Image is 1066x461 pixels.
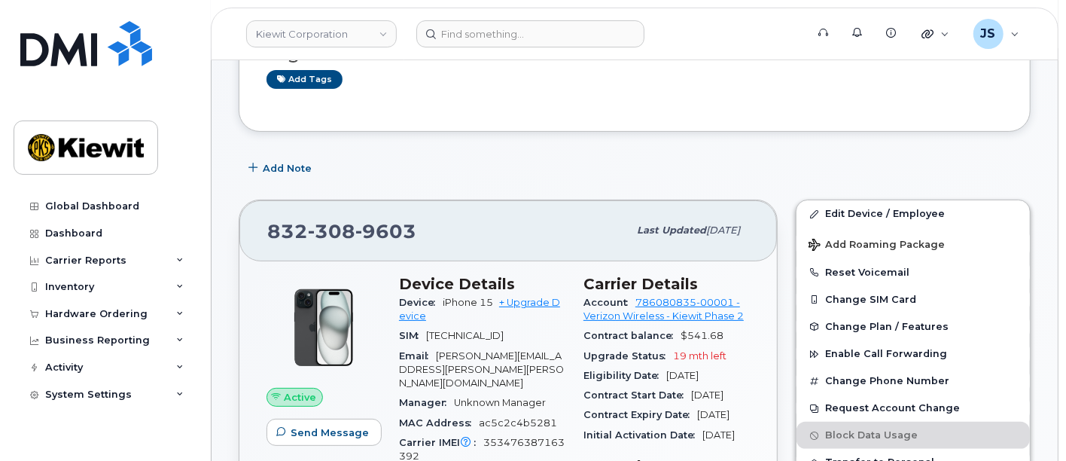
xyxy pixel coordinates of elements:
span: [PERSON_NAME][EMAIL_ADDRESS][PERSON_NAME][PERSON_NAME][DOMAIN_NAME] [399,350,564,389]
div: Quicklinks [911,19,960,49]
button: Add Roaming Package [796,228,1030,259]
span: Contract Start Date [583,389,691,401]
span: Active [284,390,316,405]
button: Change SIM Card [796,286,1030,313]
button: Change Plan / Features [796,313,1030,340]
span: iPhone 15 [443,297,493,308]
span: Manager [399,397,454,408]
span: Add Note [263,161,312,176]
span: Contract balance [583,330,681,341]
span: Send Message [291,426,369,440]
span: Email [399,350,436,362]
span: 832 [267,220,416,243]
span: Add Roaming Package [809,239,945,253]
span: [TECHNICAL_ID] [426,330,504,341]
a: Add tags [266,70,343,89]
h3: Carrier Details [583,275,750,293]
span: Account [583,297,635,308]
span: JS [981,25,996,43]
span: ac5c2c4b5281 [479,417,557,429]
span: Contract Expiry Date [583,409,697,420]
span: Initial Activation Date [583,429,702,441]
span: [DATE] [697,409,729,420]
span: $541.68 [681,330,723,341]
a: Kiewit Corporation [246,20,397,47]
span: [DATE] [702,429,735,441]
span: Carrier IMEI [399,437,483,448]
button: Request Account Change [796,395,1030,422]
h3: Device Details [399,275,565,293]
button: Block Data Usage [796,422,1030,449]
span: Unknown Manager [454,397,546,408]
span: 308 [308,220,355,243]
span: 9603 [355,220,416,243]
iframe: Messenger Launcher [1001,395,1055,450]
button: Reset Voicemail [796,259,1030,286]
div: Jenna Savard [963,19,1030,49]
span: Device [399,297,443,308]
span: Change Plan / Features [825,321,949,332]
span: Last updated [637,224,706,236]
button: Add Note [239,154,324,182]
span: 19 mth left [673,350,726,362]
a: 786080835-00001 - Verizon Wireless - Kiewit Phase 2 [583,297,744,322]
span: [DATE] [706,224,740,236]
h3: Tags List [266,44,1003,63]
input: Find something... [416,20,644,47]
a: Edit Device / Employee [796,200,1030,227]
span: [DATE] [666,370,699,381]
span: Eligibility Date [583,370,666,381]
img: iPhone_15_Black.png [279,282,369,373]
button: Change Phone Number [796,368,1030,395]
span: [DATE] [691,389,723,401]
span: Upgrade Status [583,350,673,362]
button: Enable Call Forwarding [796,340,1030,368]
button: Send Message [266,419,382,446]
span: Enable Call Forwarding [825,349,947,360]
span: MAC Address [399,417,479,429]
span: SIM [399,330,426,341]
